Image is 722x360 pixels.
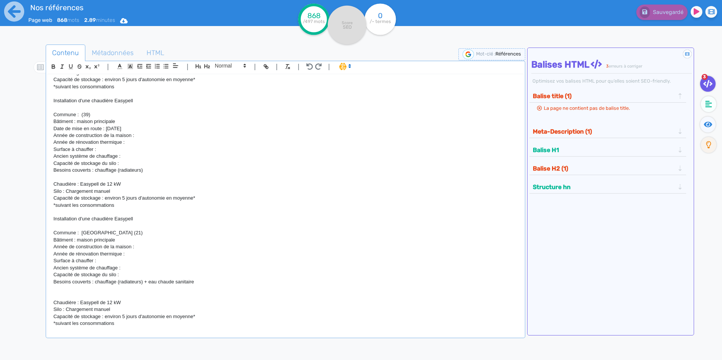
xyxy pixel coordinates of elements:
[606,64,609,69] span: 3
[53,153,517,160] p: Ancien système de chauffage :
[53,251,517,257] p: Année de rénovation thermique :
[653,9,683,15] span: Sauvegardé
[84,17,96,23] b: 2.89
[53,167,517,174] p: Besoins couverts : chauffage (radiateurs)
[53,229,517,236] p: Commune : [GEOGRAPHIC_DATA] (21)
[53,271,517,278] p: Capacité de stockage du silo :
[298,62,299,72] span: |
[107,62,109,72] span: |
[53,118,517,125] p: Bâtiment : maison principale
[343,24,352,30] tspan: SEO
[702,74,708,80] span: 3
[53,83,517,90] p: *suivant les consommations
[53,215,517,222] p: Installation d'une chaudière Easypell
[531,144,685,156] div: Balise H1
[86,43,140,63] span: Métadonnées
[170,61,181,70] span: Aligment
[46,45,85,62] a: Contenu
[53,202,517,209] p: *suivant les consommations
[531,125,685,138] div: Meta-Description (1)
[303,19,325,24] tspan: /497 mots
[495,51,521,57] span: Références
[531,59,692,70] h4: Balises HTML
[342,20,353,25] tspan: Score
[53,306,517,313] p: Silo : Chargement manuel
[53,181,517,188] p: Chaudière : Easypell de 12 kW
[85,45,140,62] a: Métadonnées
[53,237,517,243] p: Bâtiment : maison principale
[254,62,256,72] span: |
[307,11,321,20] tspan: 868
[328,62,330,72] span: |
[53,320,517,327] p: *suivant les consommations
[476,51,495,57] span: Mot-clé :
[531,125,677,138] button: Meta-Description (1)
[28,17,52,23] span: Page web
[370,19,391,24] tspan: /- termes
[53,132,517,139] p: Année de construction de la maison :
[84,17,115,23] span: minutes
[336,62,353,71] span: I.Assistant
[531,90,677,102] button: Balise title (1)
[53,188,517,195] p: Silo : Chargement manuel
[531,162,677,175] button: Balise H2 (1)
[53,243,517,250] p: Année de construction de la maison :
[46,43,85,63] span: Contenu
[463,49,474,59] img: google-serp-logo.png
[531,162,685,175] div: Balise H2 (1)
[53,97,517,104] p: Installation d'une chaudière Easypell
[57,17,67,23] b: 868
[57,17,79,23] span: mots
[53,278,517,285] p: Besoins couverts : chauffage (radiateurs) + eau chaude sanitaire
[53,313,517,320] p: Capacité de stockage : environ 5 jours d'autonomie en moyenne*
[531,144,677,156] button: Balise H1
[53,195,517,202] p: Capacité de stockage : environ 5 jours d'autonomie en moyenne*
[53,160,517,167] p: Capacité de stockage du silo :
[531,77,692,85] div: Optimisez vos balises HTML pour qu’elles soient SEO-friendly.
[531,181,677,193] button: Structure hn
[609,64,642,69] span: erreurs à corriger
[53,299,517,306] p: Chaudière : Easypell de 12 kW
[544,105,630,111] span: La page ne contient pas de balise title.
[53,111,517,118] p: Commune : (39)
[53,257,517,264] p: Surface à chauffer :
[531,90,685,102] div: Balise title (1)
[53,125,517,132] p: Date de mise en route : [DATE]
[276,62,278,72] span: |
[531,181,685,193] div: Structure hn
[53,139,517,146] p: Année de rénovation thermique :
[28,2,245,14] input: title
[140,43,170,63] span: HTML
[53,76,517,83] p: Capacité de stockage : environ 5 jours d'autonomie en moyenne*
[53,265,517,271] p: Ancien système de chauffage :
[636,5,688,20] button: Sauvegardé
[187,62,188,72] span: |
[53,146,517,153] p: Surface à chauffer :
[378,11,383,20] tspan: 0
[140,45,171,62] a: HTML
